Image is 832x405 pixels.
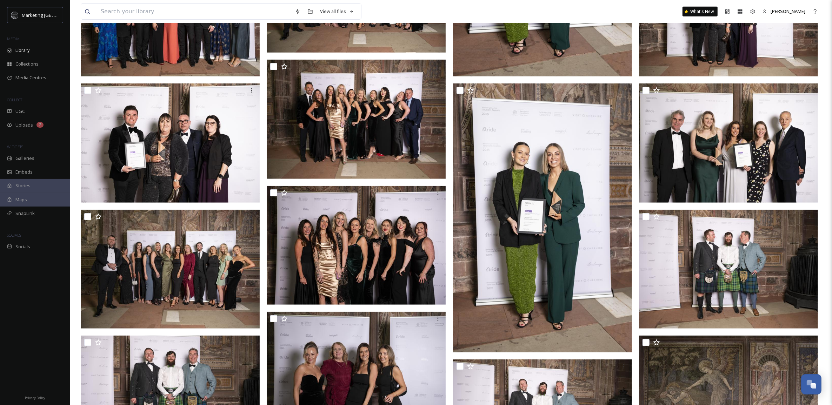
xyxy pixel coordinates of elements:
img: Group Backdrops20250306_0037.jpg [639,83,818,203]
button: Open Chat [801,374,821,394]
span: WIDGETS [7,144,23,149]
input: Search your library [97,4,291,19]
span: Embeds [15,169,33,175]
span: Marketing [GEOGRAPHIC_DATA] [22,12,88,18]
span: Media Centres [15,74,46,81]
span: COLLECT [7,97,22,102]
img: Group Backdrops20250306_0029.jpg [267,186,446,305]
a: View all files [317,5,358,18]
span: Uploads [15,122,33,128]
span: Maps [15,196,27,203]
span: Stories [15,182,31,189]
div: 7 [36,122,44,128]
img: Group Backdrops20250306_0035.jpg [81,210,260,329]
img: Group Backdrops20250306_0040.jpg [453,83,632,352]
span: MEDIA [7,36,19,41]
a: What's New [683,7,718,16]
img: Group Backdrops20250306_0031.jpg [267,60,446,179]
span: UGC [15,108,25,115]
a: [PERSON_NAME] [759,5,809,18]
img: Group Backdrops20250306_0038.jpg [81,83,260,203]
span: SOCIALS [7,232,21,238]
img: Group Backdrops20250306_0033.jpg [639,210,818,329]
a: Privacy Policy [25,393,45,401]
span: SnapLink [15,210,35,217]
span: [PERSON_NAME] [771,8,805,14]
span: Privacy Policy [25,396,45,400]
span: Galleries [15,155,34,162]
span: Socials [15,243,30,250]
img: MC-Logo-01.svg [11,12,18,19]
span: Library [15,47,29,54]
span: Collections [15,61,39,67]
